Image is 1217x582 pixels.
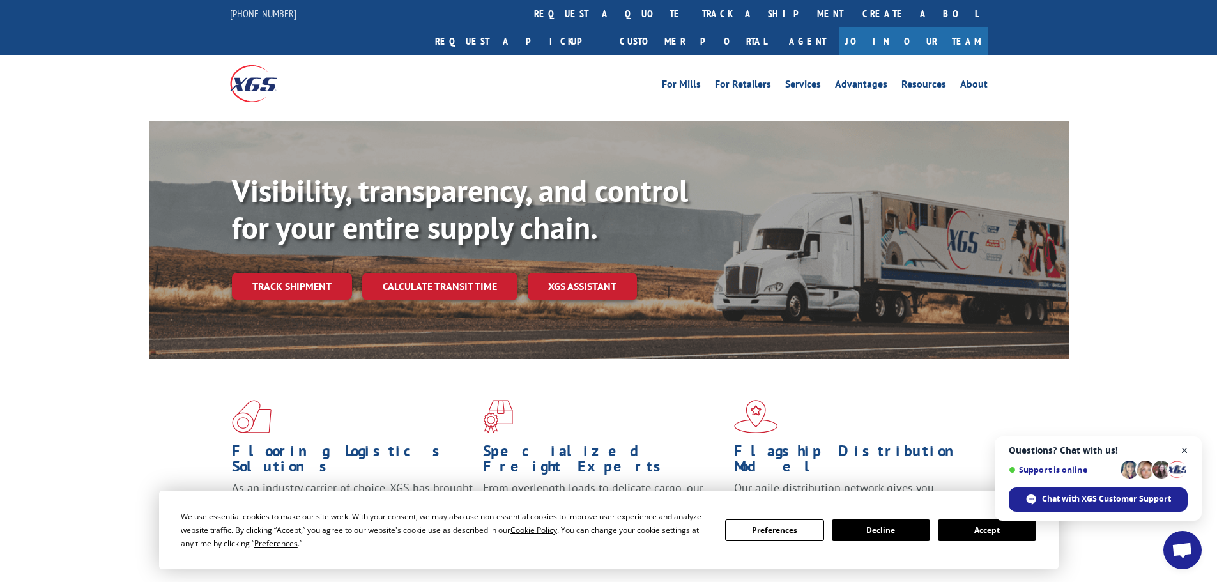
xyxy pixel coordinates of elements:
b: Visibility, transparency, and control for your entire supply chain. [232,171,688,247]
a: Track shipment [232,273,352,300]
button: Accept [938,519,1036,541]
a: For Retailers [715,79,771,93]
span: Chat with XGS Customer Support [1042,493,1171,505]
button: Decline [832,519,930,541]
img: xgs-icon-focused-on-flooring-red [483,400,513,433]
a: About [960,79,988,93]
img: xgs-icon-flagship-distribution-model-red [734,400,778,433]
div: We use essential cookies to make our site work. With your consent, we may also use non-essential ... [181,510,710,550]
a: Advantages [835,79,887,93]
h1: Flooring Logistics Solutions [232,443,473,480]
img: xgs-icon-total-supply-chain-intelligence-red [232,400,272,433]
span: Questions? Chat with us! [1009,445,1188,456]
span: Close chat [1177,443,1193,459]
a: For Mills [662,79,701,93]
h1: Specialized Freight Experts [483,443,724,480]
a: Customer Portal [610,27,776,55]
button: Preferences [725,519,823,541]
a: [PHONE_NUMBER] [230,7,296,20]
a: Join Our Team [839,27,988,55]
a: XGS ASSISTANT [528,273,637,300]
span: Support is online [1009,465,1116,475]
span: Preferences [254,538,298,549]
a: Services [785,79,821,93]
div: Chat with XGS Customer Support [1009,487,1188,512]
p: From overlength loads to delicate cargo, our experienced staff knows the best way to move your fr... [483,480,724,537]
span: Cookie Policy [510,525,557,535]
div: Open chat [1163,531,1202,569]
a: Calculate transit time [362,273,517,300]
a: Resources [901,79,946,93]
a: Agent [776,27,839,55]
h1: Flagship Distribution Model [734,443,976,480]
span: As an industry carrier of choice, XGS has brought innovation and dedication to flooring logistics... [232,480,473,526]
span: Our agile distribution network gives you nationwide inventory management on demand. [734,480,969,510]
a: Request a pickup [425,27,610,55]
div: Cookie Consent Prompt [159,491,1059,569]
